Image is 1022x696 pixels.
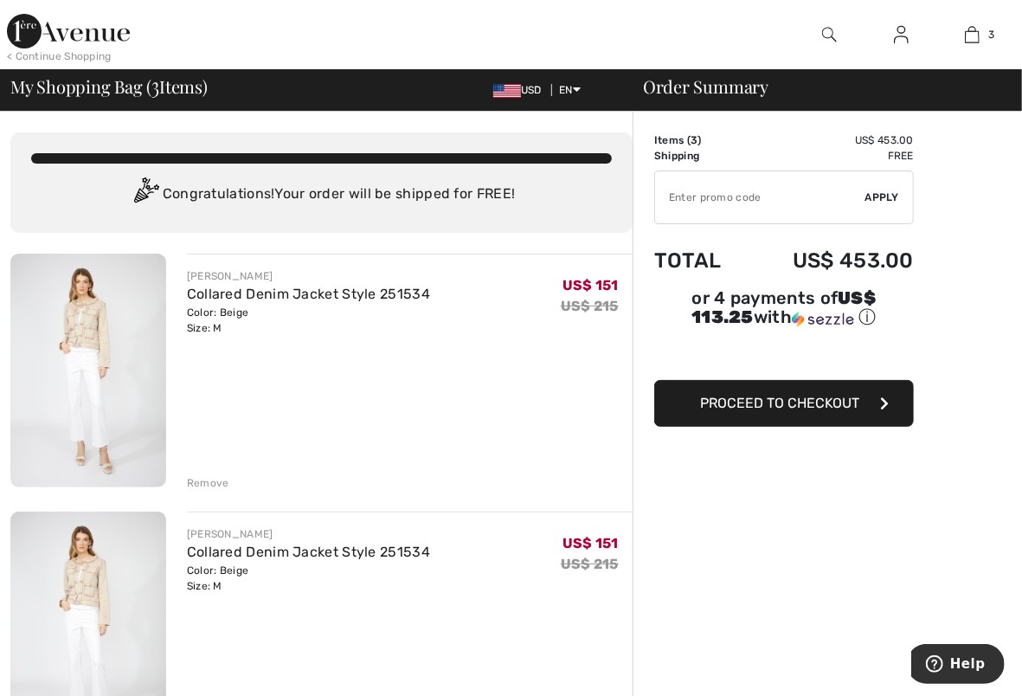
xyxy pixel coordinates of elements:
div: Color: Beige Size: M [187,563,430,594]
span: Proceed to Checkout [700,395,859,411]
span: US$ 151 [562,277,619,293]
div: Color: Beige Size: M [187,305,430,336]
div: < Continue Shopping [7,48,112,64]
iframe: Opens a widget where you can find more information [911,644,1005,687]
div: or 4 payments ofUS$ 113.25withSezzle Click to learn more about Sezzle [654,290,914,335]
span: Apply [865,190,900,205]
img: Sezzle [792,312,854,327]
span: US$ 113.25 [691,287,876,327]
div: Congratulations! Your order will be shipped for FREE! [31,177,612,212]
img: My Info [894,24,909,45]
td: US$ 453.00 [747,231,914,290]
img: Congratulation2.svg [128,177,163,212]
iframe: PayPal-paypal [654,335,914,374]
a: 3 [937,24,1007,45]
img: Collared Denim Jacket Style 251534 [10,254,166,487]
td: Shipping [654,148,747,164]
a: Sign In [880,24,922,46]
input: Promo code [655,171,865,223]
div: or 4 payments of with [654,290,914,329]
s: US$ 215 [561,298,619,314]
td: US$ 453.00 [747,132,914,148]
div: [PERSON_NAME] [187,526,430,542]
img: My Bag [965,24,980,45]
a: Collared Denim Jacket Style 251534 [187,544,430,560]
span: 3 [988,27,994,42]
div: Order Summary [622,78,1012,95]
span: US$ 151 [562,535,619,551]
td: Total [654,231,747,290]
span: USD [493,84,549,96]
img: 1ère Avenue [7,14,130,48]
span: EN [559,84,581,96]
img: US Dollar [493,84,521,98]
img: search the website [822,24,837,45]
span: 3 [151,74,159,96]
button: Proceed to Checkout [654,380,914,427]
a: Collared Denim Jacket Style 251534 [187,286,430,302]
td: Items ( ) [654,132,747,148]
div: [PERSON_NAME] [187,268,430,284]
s: US$ 215 [561,556,619,572]
span: 3 [691,134,697,146]
td: Free [747,148,914,164]
span: My Shopping Bag ( Items) [10,78,208,95]
div: Remove [187,475,229,491]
